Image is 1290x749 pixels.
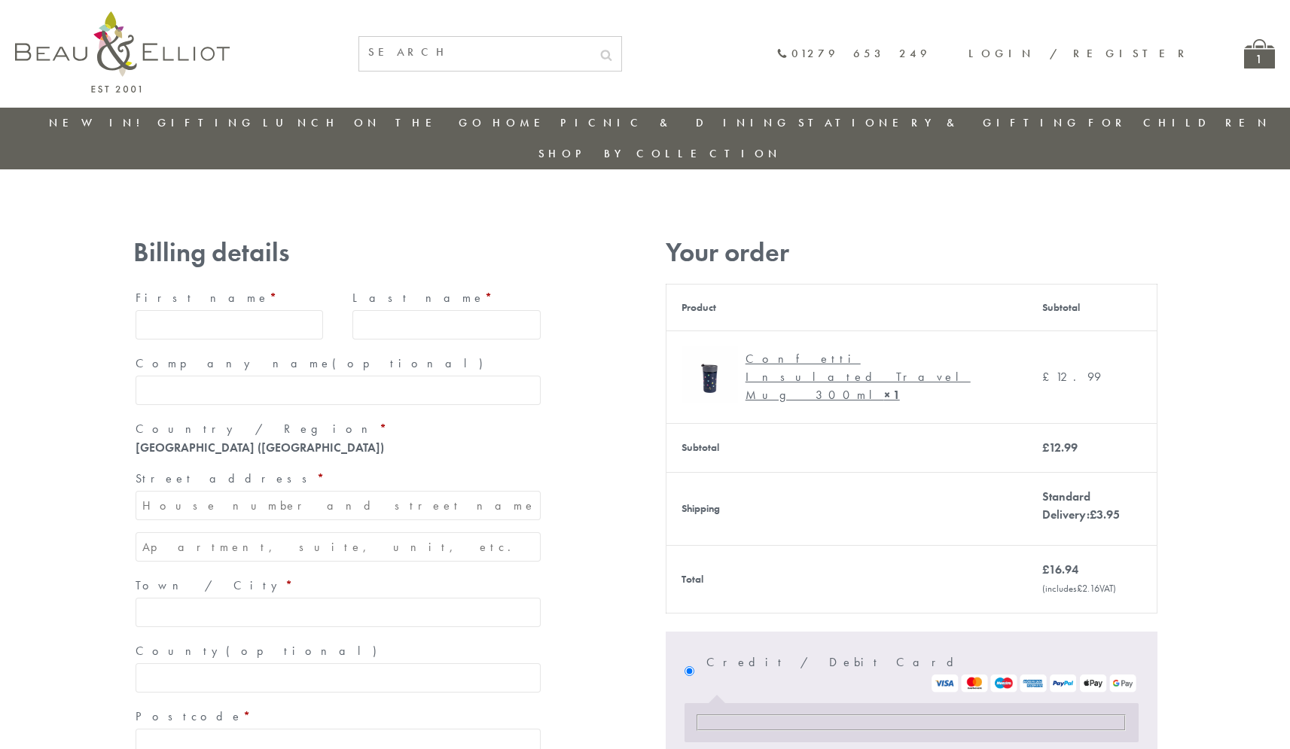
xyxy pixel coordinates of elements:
span: £ [1077,582,1082,595]
input: House number and street name [136,491,541,520]
img: Confetti Insulated Travel Mug 350ml [682,346,738,403]
span: (optional) [226,643,386,659]
img: Stripe [931,674,1138,693]
th: Shipping [666,472,1027,545]
bdi: 12.99 [1042,369,1101,385]
input: SEARCH [359,37,591,68]
label: Postcode [136,705,541,729]
label: Credit / Debit Card [706,650,1138,693]
a: Login / Register [968,46,1191,61]
label: First name [136,286,324,310]
bdi: 16.94 [1042,562,1078,577]
th: Subtotal [666,423,1027,472]
span: £ [1090,507,1096,522]
span: £ [1042,562,1049,577]
a: Home [493,115,553,130]
small: (includes VAT) [1042,582,1116,595]
input: Apartment, suite, unit, etc. (optional) [136,532,541,562]
bdi: 12.99 [1042,440,1078,455]
th: Product [666,284,1027,330]
a: Confetti Insulated Travel Mug 350ml Confetti Insulated Travel Mug 300ml× 1 [682,346,1012,408]
a: For Children [1088,115,1271,130]
a: Picnic & Dining [560,115,791,130]
a: 1 [1244,39,1275,69]
label: Town / City [136,574,541,598]
th: Total [666,545,1027,613]
a: Stationery & Gifting [798,115,1081,130]
a: Shop by collection [538,146,782,161]
h3: Billing details [133,237,543,268]
a: Lunch On The Go [263,115,486,130]
span: (optional) [332,355,492,371]
label: Country / Region [136,417,541,441]
label: Company name [136,352,541,376]
strong: [GEOGRAPHIC_DATA] ([GEOGRAPHIC_DATA]) [136,440,384,455]
a: New in! [49,115,150,130]
label: Standard Delivery: [1042,489,1120,522]
label: Last name [352,286,541,310]
div: Confetti Insulated Travel Mug 300ml [746,350,1001,404]
a: 01279 653 249 [776,47,931,60]
strong: × 1 [884,387,900,403]
span: £ [1042,440,1049,455]
span: 2.16 [1077,582,1099,595]
span: £ [1042,369,1056,385]
a: Gifting [157,115,255,130]
bdi: 3.95 [1090,507,1120,522]
label: Street address [136,467,541,491]
h3: Your order [666,237,1157,268]
th: Subtotal [1027,284,1157,330]
img: logo [15,11,230,93]
label: County [136,639,541,663]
